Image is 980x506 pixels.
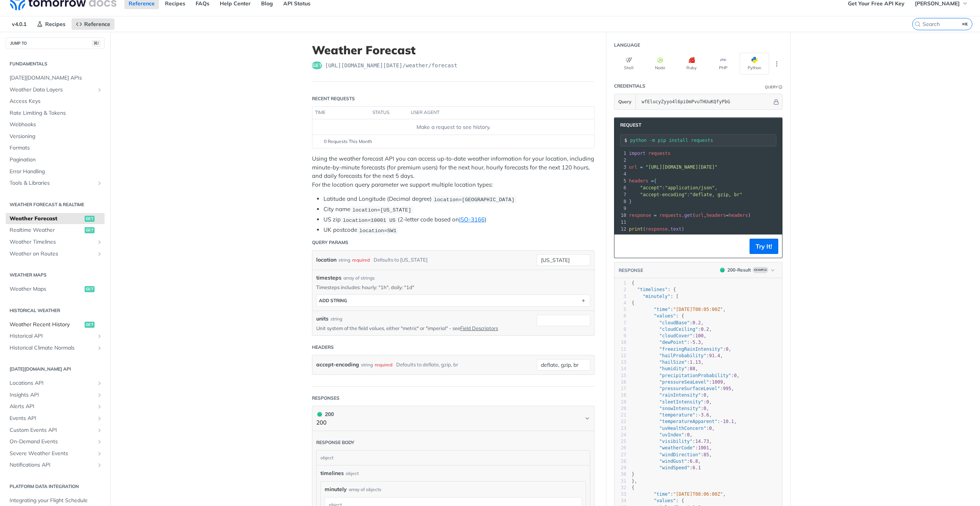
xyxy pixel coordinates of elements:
label: location [316,254,336,265]
div: 3 [614,293,626,300]
span: get [312,62,322,69]
span: : , [632,353,723,358]
button: Shell [614,53,644,75]
div: string [338,254,350,265]
span: url [629,164,637,170]
button: Show subpages for Weather Data Layers [96,87,103,93]
span: } [629,199,632,204]
div: Query [765,84,778,90]
span: "precipitationProbability" [659,373,731,378]
span: On-Demand Events [10,438,95,446]
span: "hailSize" [659,360,687,365]
a: Weather Forecastget [6,213,105,225]
div: 11 [614,219,627,226]
div: 13 [614,359,626,366]
span: ⌘/ [92,40,100,47]
kbd: ⌘K [960,20,970,28]
button: Show subpages for Weather on Routes [96,251,103,257]
span: "freezingRainIntensity" [659,347,723,352]
div: required [352,254,370,265]
div: 21 [614,412,626,418]
span: : , [632,379,726,385]
div: 8 [614,326,626,333]
span: "application/json" [665,185,715,190]
span: Locations API [10,379,95,387]
span: get [85,216,95,222]
div: 9 [614,205,627,212]
div: Query Params [312,239,348,246]
span: : , [632,360,704,365]
li: City name [323,205,595,214]
span: "accept" [640,185,662,190]
p: Using the weather forecast API you can access up-to-date weather information for your location, i... [312,155,595,189]
button: Show subpages for Insights API [96,392,103,398]
a: [DATE][DOMAIN_NAME] APIs [6,72,105,84]
span: 200 [317,412,322,417]
span: 0 [704,392,706,398]
span: : , [632,432,693,438]
a: Weather Recent Historyget [6,319,105,330]
a: Notifications APIShow subpages for Notifications API [6,459,105,471]
span: timesteps [316,274,341,282]
span: = [640,164,643,170]
th: status [370,107,408,119]
span: 0 [709,426,712,431]
span: 5.3 [693,340,701,345]
span: . ( , ) [629,213,751,218]
span: Rate Limiting & Tokens [10,109,103,117]
svg: Search [915,21,921,27]
div: Make a request to see history. [315,123,591,131]
div: Credentials [614,83,645,89]
div: Responses [312,395,340,402]
div: 8 [614,198,627,205]
a: On-Demand EventsShow subpages for On-Demand Events [6,436,105,447]
span: "uvIndex" [659,432,684,438]
a: Custom Events APIShow subpages for Custom Events API [6,425,105,436]
button: Show subpages for Historical Climate Normals [96,345,103,351]
span: "timelines" [637,287,667,292]
a: Historical APIShow subpages for Historical API [6,330,105,342]
span: 200 [720,268,725,272]
span: 1009 [712,379,723,385]
button: Show subpages for Locations API [96,380,103,386]
span: location=[US_STATE] [352,207,411,213]
button: PHP [708,53,738,75]
span: "cloudBase" [659,320,689,325]
button: Show subpages for Custom Events API [96,427,103,433]
a: Realtime Weatherget [6,225,105,236]
a: Weather TimelinesShow subpages for Weather Timelines [6,236,105,248]
span: 91.4 [709,353,720,358]
a: Tools & LibrariesShow subpages for Tools & Libraries [6,177,105,189]
li: Latitude and Longitude (Decimal degree) [323,195,595,203]
span: : , [632,307,726,312]
div: 2 [614,286,626,293]
span: Recipes [45,21,65,28]
span: location=[GEOGRAPHIC_DATA] [434,197,514,202]
span: get [85,286,95,292]
span: = [726,213,728,218]
span: "snowIntensity" [659,406,701,411]
div: 200 - Result [727,267,751,273]
span: : , [632,399,712,405]
p: Unit system of the field values, either "metric" or "imperial" - see [316,325,525,332]
span: = [651,178,654,184]
div: 22 [614,418,626,425]
span: : , [632,439,712,444]
span: "values" [654,313,676,319]
span: print [629,226,643,232]
span: Webhooks [10,121,103,129]
span: Versioning [10,133,103,140]
span: https://api.tomorrow.io/v4/weather/forecast [325,62,457,69]
span: Weather Forecast [10,215,83,223]
label: accept-encoding [316,359,359,370]
span: get [684,213,693,218]
span: : , [632,340,704,345]
span: Request [616,122,641,129]
th: user agent [408,107,579,119]
span: { [629,178,657,184]
div: 1 [614,280,626,286]
span: "deflate, gzip, br" [690,192,742,197]
div: 15 [614,373,626,379]
div: array of strings [343,275,375,281]
div: 6 [614,313,626,319]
